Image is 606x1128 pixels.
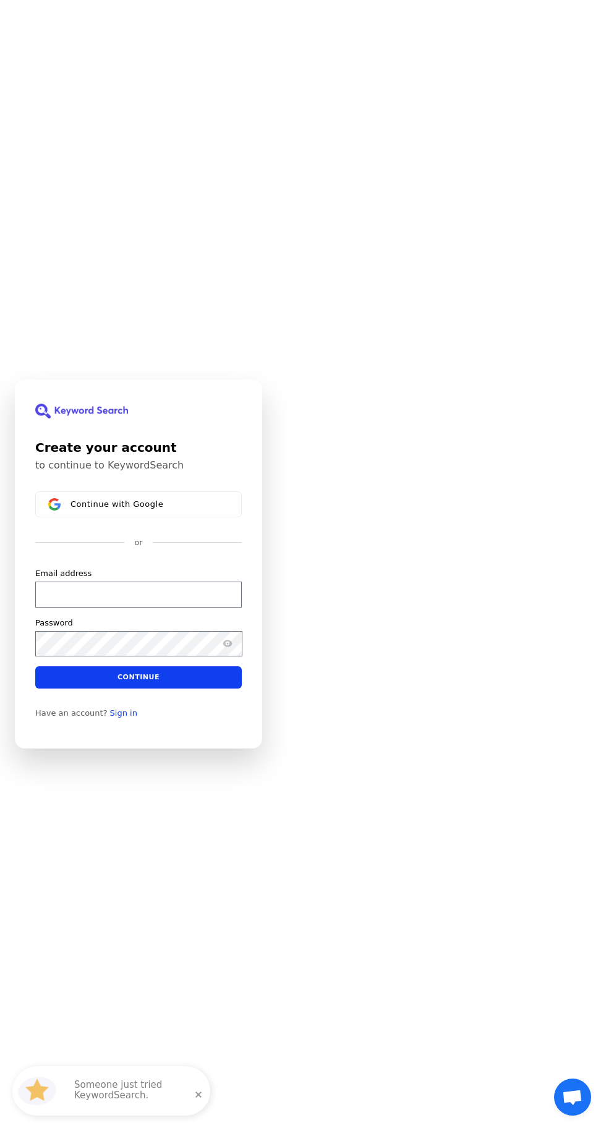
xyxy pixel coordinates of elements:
img: Sign in with Google [48,498,61,511]
h1: Create your account [35,438,242,457]
span: Have an account? [35,708,108,718]
label: Email address [35,568,92,579]
a: Open chat [554,1079,591,1116]
img: KeywordSearch [35,404,128,418]
span: Continue with Google [70,499,163,509]
button: Show password [220,636,235,651]
button: Sign in with GoogleContinue with Google [35,491,242,517]
a: Sign in [110,708,137,718]
button: Continue [35,666,242,689]
p: Someone just tried KeywordSearch. [74,1080,198,1102]
label: Password [35,617,73,629]
img: HubSpot [15,1069,59,1113]
p: or [134,537,142,548]
p: to continue to KeywordSearch [35,459,242,472]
